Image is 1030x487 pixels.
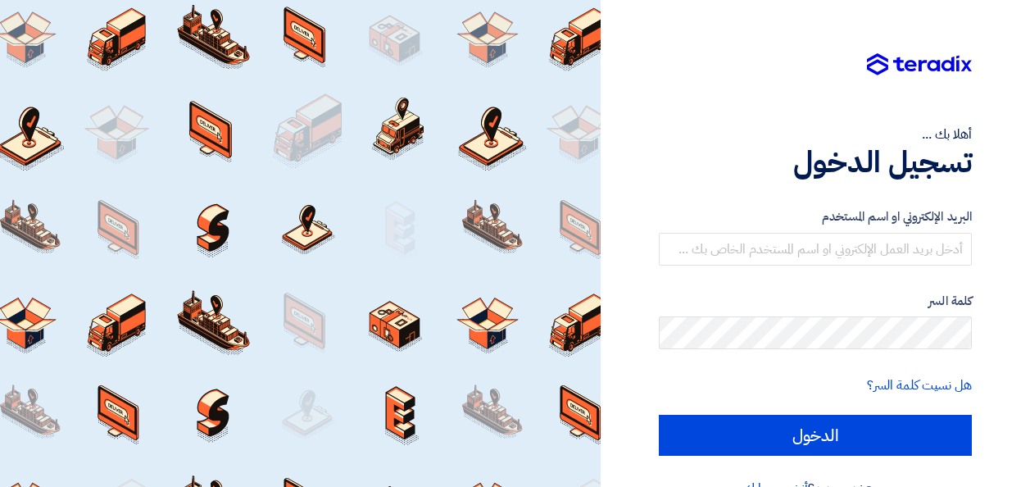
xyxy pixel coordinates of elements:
h1: تسجيل الدخول [659,144,972,180]
a: هل نسيت كلمة السر؟ [867,375,972,395]
img: Teradix logo [867,53,972,76]
label: كلمة السر [659,292,972,311]
input: أدخل بريد العمل الإلكتروني او اسم المستخدم الخاص بك ... [659,233,972,266]
input: الدخول [659,415,972,456]
div: أهلا بك ... [659,125,972,144]
label: البريد الإلكتروني او اسم المستخدم [659,207,972,226]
